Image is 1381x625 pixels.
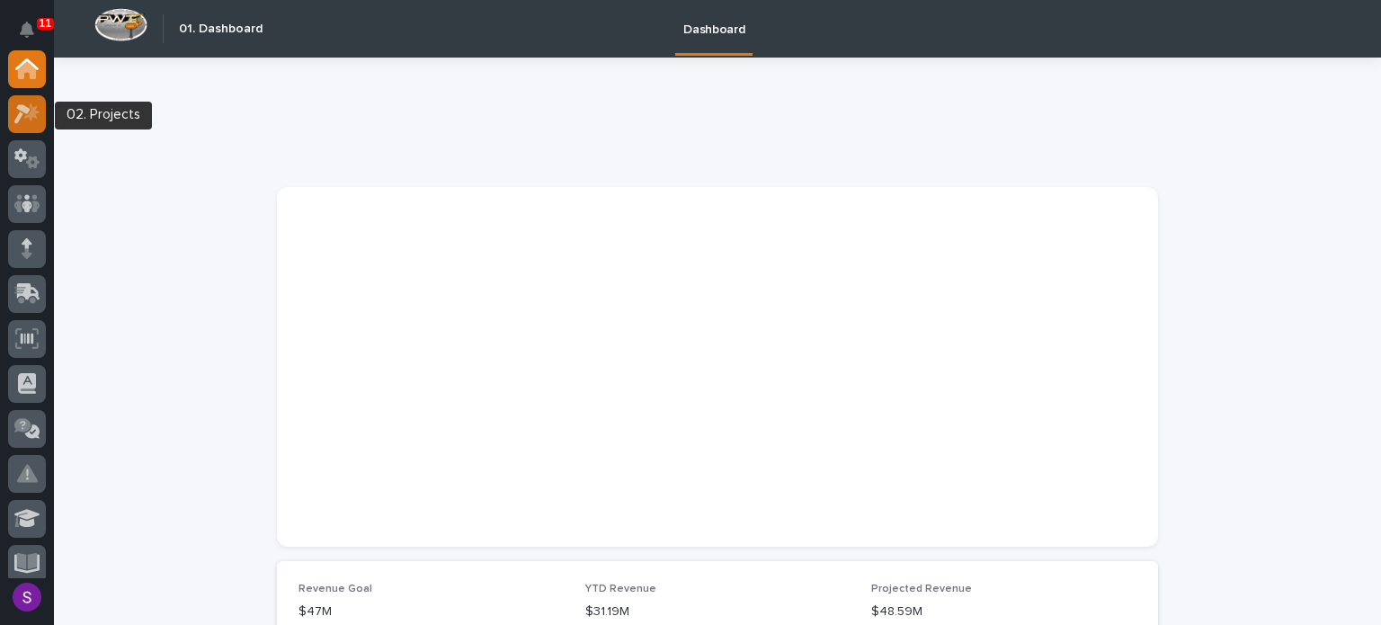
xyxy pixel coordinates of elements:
[179,22,263,37] h2: 01. Dashboard
[94,8,147,41] img: Workspace Logo
[22,22,46,50] div: Notifications11
[40,17,51,30] p: 11
[8,11,46,49] button: Notifications
[871,584,972,594] span: Projected Revenue
[8,578,46,616] button: users-avatar
[585,603,851,621] p: $31.19M
[298,584,372,594] span: Revenue Goal
[298,603,564,621] p: $47M
[585,584,656,594] span: YTD Revenue
[871,603,1136,621] p: $48.59M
